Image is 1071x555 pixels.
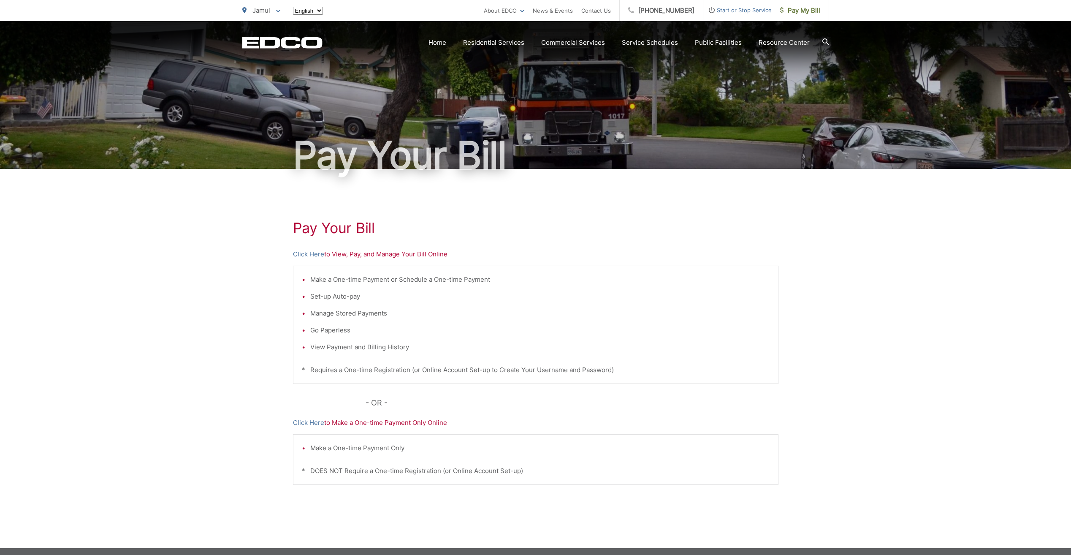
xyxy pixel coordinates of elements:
[463,38,524,48] a: Residential Services
[310,275,770,285] li: Make a One-time Payment or Schedule a One-time Payment
[293,7,323,15] select: Select a language
[293,418,778,428] p: to Make a One-time Payment Only Online
[310,291,770,302] li: Set-up Auto-pay
[242,134,829,177] h1: Pay Your Bill
[293,249,324,259] a: Click Here
[533,5,573,16] a: News & Events
[252,6,270,14] span: Jamul
[695,38,742,48] a: Public Facilities
[759,38,810,48] a: Resource Center
[484,5,524,16] a: About EDCO
[310,325,770,335] li: Go Paperless
[581,5,611,16] a: Contact Us
[428,38,446,48] a: Home
[293,220,778,237] h1: Pay Your Bill
[366,397,778,409] p: - OR -
[242,37,323,49] a: EDCD logo. Return to the homepage.
[541,38,605,48] a: Commercial Services
[310,443,770,453] li: Make a One-time Payment Only
[293,418,324,428] a: Click Here
[293,249,778,259] p: to View, Pay, and Manage Your Bill Online
[302,365,770,375] p: * Requires a One-time Registration (or Online Account Set-up to Create Your Username and Password)
[302,466,770,476] p: * DOES NOT Require a One-time Registration (or Online Account Set-up)
[310,342,770,352] li: View Payment and Billing History
[622,38,678,48] a: Service Schedules
[310,308,770,318] li: Manage Stored Payments
[780,5,820,16] span: Pay My Bill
